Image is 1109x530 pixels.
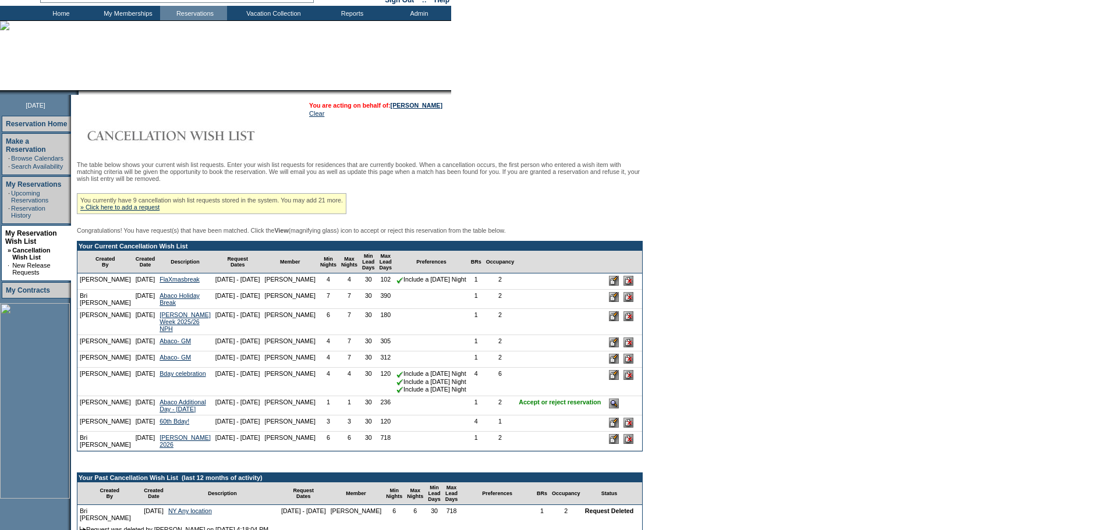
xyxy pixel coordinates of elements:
td: 4 [469,415,484,432]
img: blank.gif [79,90,80,95]
td: · [8,155,10,162]
td: 7 [339,290,360,309]
td: [DATE] [133,335,158,351]
td: · [8,190,10,204]
span: [DATE] [26,102,45,109]
td: Status [582,482,636,505]
td: [PERSON_NAME] [262,368,318,396]
td: 1 [484,415,517,432]
a: FlaXmasbreak [160,276,200,283]
a: Cancellation Wish List [12,247,50,261]
td: Created Date [133,251,158,273]
td: Bri [PERSON_NAME] [77,290,133,309]
nobr: [DATE] - [DATE] [215,292,260,299]
td: [PERSON_NAME] [262,290,318,309]
nobr: [DATE] - [DATE] [215,337,260,344]
td: Preferences [394,251,469,273]
nobr: [DATE] - [DATE] [215,370,260,377]
td: 718 [443,505,460,524]
td: [PERSON_NAME] [77,396,133,415]
td: [PERSON_NAME] [77,309,133,335]
td: [PERSON_NAME] [262,335,318,351]
td: Occupancy [484,251,517,273]
input: Edit this Request [609,311,619,321]
td: Request Dates [279,482,328,505]
td: [PERSON_NAME] [262,273,318,290]
td: 3 [318,415,339,432]
a: Search Availability [11,163,63,170]
td: 4 [339,273,360,290]
td: Max Lead Days [377,251,395,273]
td: Max Lead Days [443,482,460,505]
a: » Click here to add a request [80,204,160,211]
td: 30 [360,335,377,351]
nobr: Request Deleted [585,507,634,514]
td: Vacation Collection [227,6,317,20]
img: promoShadowLeftCorner.gif [75,90,79,95]
nobr: Include a [DATE] Night [396,370,466,377]
img: chkSmaller.gif [396,379,403,386]
input: Delete this Request [623,434,633,444]
td: [PERSON_NAME] [262,432,318,451]
input: Accept or Reject this Reservation [609,399,619,408]
td: 6 [384,505,405,524]
a: My Contracts [6,286,50,294]
input: Edit this Request [609,434,619,444]
span: You are acting on behalf of: [309,102,442,109]
td: [DATE] [133,309,158,335]
a: New Release Requests [12,262,50,276]
td: My Memberships [93,6,160,20]
td: · [8,262,11,276]
a: Reservation History [11,205,45,219]
td: Created Date [141,482,166,505]
td: [DATE] [133,273,158,290]
td: 1 [469,273,484,290]
input: Edit this Request [609,337,619,347]
td: Your Current Cancellation Wish List [77,241,642,251]
td: Member [262,251,318,273]
a: Reservation Home [6,120,67,128]
input: Delete this Request [623,311,633,321]
td: Occupancy [550,482,583,505]
input: Edit this Request [609,418,619,428]
td: [DATE] [133,415,158,432]
nobr: Accept or reject reservation [519,399,601,405]
td: 1 [469,309,484,335]
td: 236 [377,396,395,415]
td: 6 [318,432,339,451]
td: 7 [318,290,339,309]
td: 1 [469,351,484,368]
a: My Reservation Wish List [5,229,57,246]
td: Member [328,482,384,505]
input: Delete this Request [623,418,633,428]
td: 180 [377,309,395,335]
td: Min Lead Days [426,482,443,505]
nobr: [DATE] - [DATE] [215,434,260,441]
img: chkSmaller.gif [396,371,403,378]
td: [PERSON_NAME] [262,396,318,415]
td: Max Nights [405,482,426,505]
td: 4 [318,335,339,351]
input: Delete this Request [623,337,633,347]
td: 7 [339,335,360,351]
img: chkSmaller.gif [396,386,403,393]
td: 1 [318,396,339,415]
td: 30 [360,309,377,335]
td: 3 [339,415,360,432]
a: [PERSON_NAME] 2026 [160,434,211,448]
input: Edit this Request [609,354,619,364]
td: · [8,163,10,170]
td: 305 [377,335,395,351]
td: 7 [339,351,360,368]
td: [DATE] [141,505,166,524]
td: 1 [339,396,360,415]
td: 102 [377,273,395,290]
td: [PERSON_NAME] [262,415,318,432]
img: Cancellation Wish List [77,124,310,147]
td: Reservations [160,6,227,20]
div: You currently have 9 cancellation wish list requests stored in the system. You may add 21 more. [77,193,346,214]
td: 4 [339,368,360,396]
td: Reports [317,6,384,20]
a: NY Any location [168,507,212,514]
a: Abaco- GM [160,354,191,361]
